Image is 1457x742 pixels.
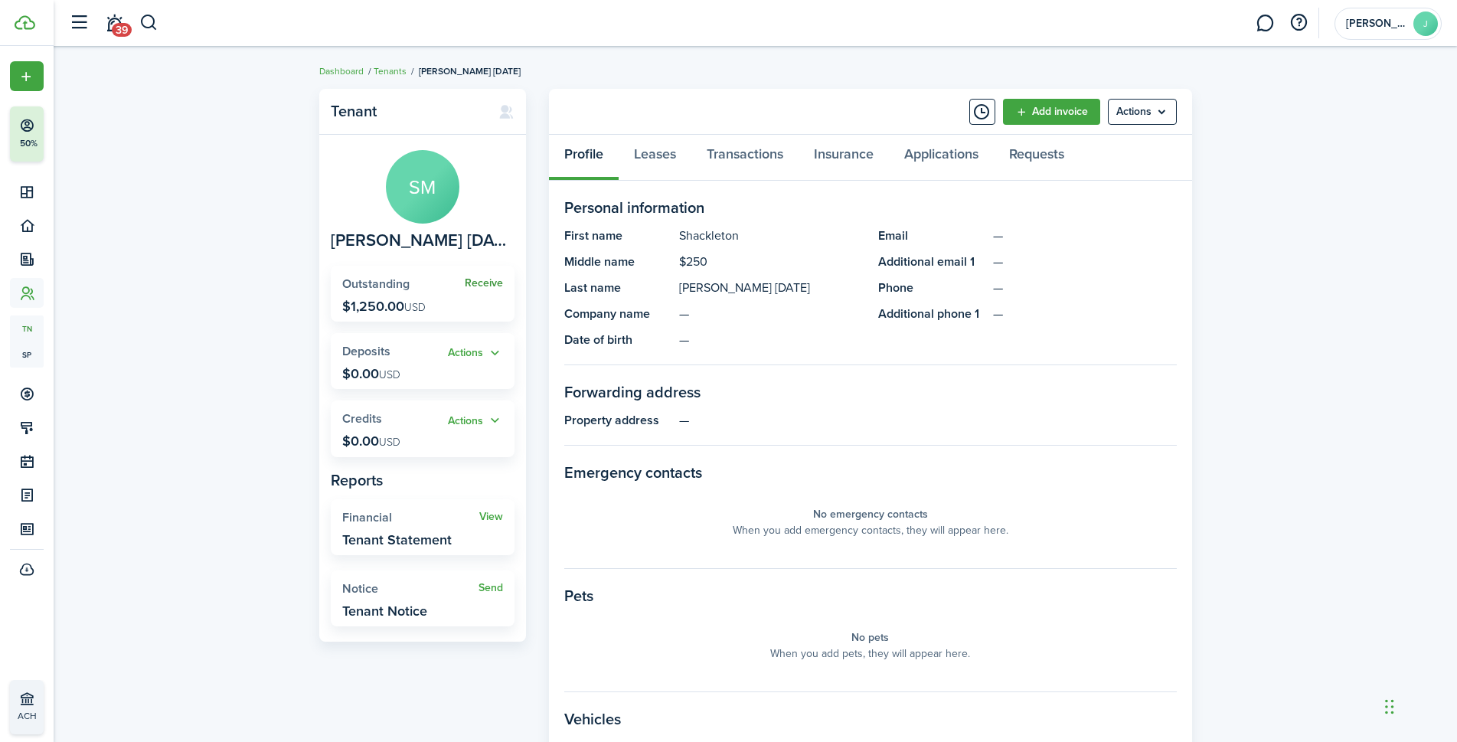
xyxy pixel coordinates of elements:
[342,582,479,596] widget-stats-title: Notice
[1285,10,1312,36] button: Open resource center
[564,305,671,323] panel-main-title: Company name
[342,603,427,619] widget-stats-description: Tenant Notice
[10,315,44,342] a: tn
[1108,99,1177,125] button: Open menu
[679,279,863,297] panel-main-description: [PERSON_NAME] [DATE]
[19,137,38,150] p: 50%
[679,253,863,271] panel-main-description: $250
[851,629,889,646] panel-main-placeholder-title: No pets
[878,253,985,271] panel-main-title: Additional email 1
[448,412,503,430] button: Open menu
[1108,99,1177,125] menu-btn: Actions
[342,299,426,314] p: $1,250.00
[1385,684,1394,730] div: Drag
[564,253,671,271] panel-main-title: Middle name
[679,227,863,245] panel-main-description: Shackleton
[100,4,129,43] a: Notifications
[1413,11,1438,36] avatar-text: J
[564,381,1177,404] panel-main-section-title: Forwarding address
[564,584,1177,607] panel-main-section-title: Pets
[878,227,985,245] panel-main-title: Email
[479,511,503,523] a: View
[448,412,503,430] button: Actions
[1250,4,1279,43] a: Messaging
[112,23,132,37] span: 39
[379,367,400,383] span: USD
[799,135,889,181] a: Insurance
[969,99,995,125] button: Timeline
[342,410,382,427] span: Credits
[342,532,452,548] widget-stats-description: Tenant Statement
[733,522,1008,538] panel-main-placeholder-description: When you add emergency contacts, they will appear here.
[10,680,44,734] a: ACH
[679,411,1177,430] panel-main-description: —
[18,709,108,723] p: ACH
[448,345,503,362] button: Actions
[878,305,985,323] panel-main-title: Additional phone 1
[342,275,410,293] span: Outstanding
[564,196,1177,219] panel-main-section-title: Personal information
[331,469,515,492] panel-main-subtitle: Reports
[564,708,1177,731] panel-main-section-title: Vehicles
[813,506,928,522] panel-main-placeholder-title: No emergency contacts
[386,150,459,224] avatar-text: SM
[15,15,35,30] img: TenantCloud
[1202,577,1457,742] iframe: Chat Widget
[619,135,691,181] a: Leases
[319,64,364,78] a: Dashboard
[331,103,483,120] panel-main-title: Tenant
[342,511,479,525] widget-stats-title: Financial
[342,342,390,360] span: Deposits
[10,61,44,91] button: Open menu
[564,461,1177,484] panel-main-section-title: Emergency contacts
[679,331,863,349] panel-main-description: —
[64,8,93,38] button: Open sidebar
[342,366,400,381] p: $0.00
[10,342,44,368] a: sp
[448,345,503,362] button: Open menu
[564,227,671,245] panel-main-title: First name
[479,582,503,594] a: Send
[342,433,400,449] p: $0.00
[465,277,503,289] a: Receive
[564,331,671,349] panel-main-title: Date of birth
[139,10,158,36] button: Search
[564,279,671,297] panel-main-title: Last name
[994,135,1080,181] a: Requests
[331,231,507,250] span: Shackleton Mitch 7-18-25
[889,135,994,181] a: Applications
[770,646,970,662] panel-main-placeholder-description: When you add pets, they will appear here.
[1346,18,1407,29] span: Joseph
[564,411,671,430] panel-main-title: Property address
[1003,99,1100,125] a: Add invoice
[10,106,137,162] button: 50%
[679,305,863,323] panel-main-description: —
[419,64,521,78] span: [PERSON_NAME] [DATE]
[379,434,400,450] span: USD
[374,64,407,78] a: Tenants
[878,279,985,297] panel-main-title: Phone
[691,135,799,181] a: Transactions
[404,299,426,315] span: USD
